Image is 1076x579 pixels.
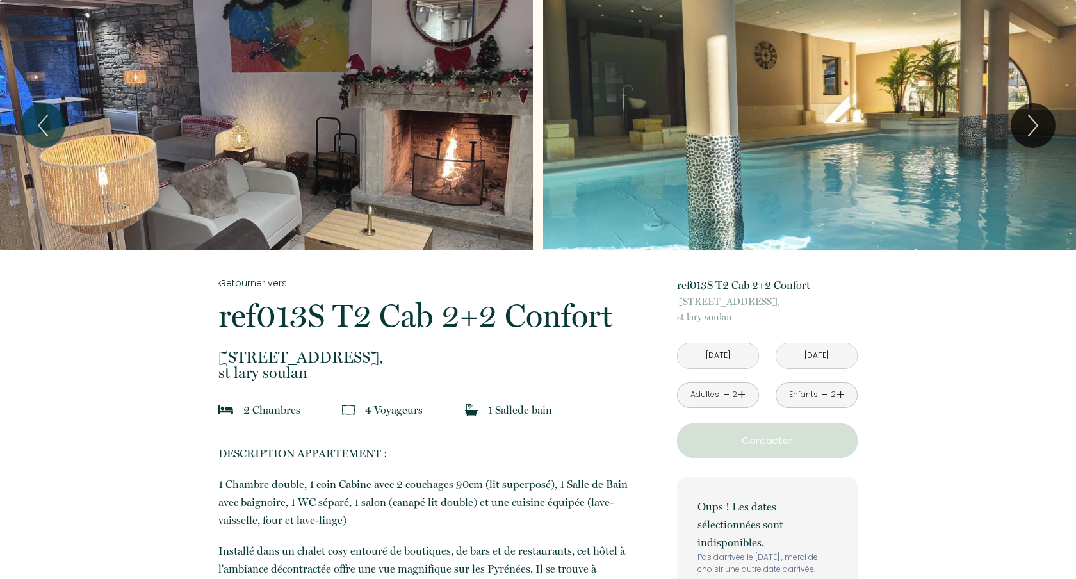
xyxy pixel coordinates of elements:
span: [STREET_ADDRESS], [677,294,858,309]
p: ref013S T2 Cab 2+2 Confort [677,276,858,294]
a: - [723,385,730,405]
a: - [822,385,829,405]
p: 4 Voyageur [365,401,423,419]
p: Contacter [681,433,853,448]
p: DESCRIPTION APPARTEMENT : [218,444,639,462]
div: Adultes [690,389,719,401]
button: Previous [20,103,65,148]
div: Enfants [789,389,818,401]
input: Départ [776,343,857,368]
span: s [418,404,423,416]
p: Pas d'arrivée le [DATE] , merci de choisir une autre date d'arrivée. [697,551,837,576]
p: ref013S T2 Cab 2+2 Confort [218,300,639,332]
a: + [836,385,844,405]
div: 2 [731,389,737,401]
p: 2 Chambre [243,401,300,419]
input: Arrivée [678,343,758,368]
button: Next [1011,103,1056,148]
a: Retourner vers [218,276,639,290]
span: s [296,404,300,416]
p: 1 Chambre double, 1 coin Cabine avec 2 couchages 90cm (lit superposé), 1 Salle de Bain avec baign... [218,475,639,529]
p: 1 Salle de bain [488,401,552,419]
div: 2 [830,389,836,401]
a: + [738,385,746,405]
p: Oups ! Les dates sélectionnées sont indisponibles. [697,498,837,551]
button: Contacter [677,423,858,458]
p: st lary soulan [218,350,639,380]
img: guests [342,404,355,416]
span: [STREET_ADDRESS], [218,350,639,365]
p: st lary soulan [677,294,858,325]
